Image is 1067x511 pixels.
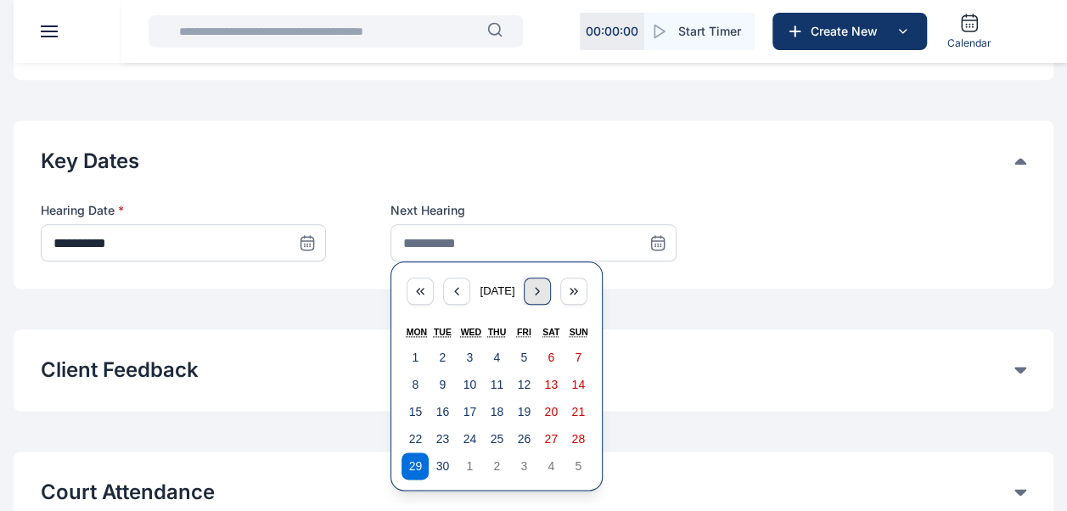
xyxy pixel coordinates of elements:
button: 7 September 2025 [564,344,592,371]
button: 17 September 2025 [456,398,483,425]
button: 6 September 2025 [537,344,564,371]
button: 1 September 2025 [402,344,429,371]
abbr: 24 September 2025 [463,432,477,446]
abbr: 18 September 2025 [490,405,503,418]
button: 14 September 2025 [564,371,592,398]
button: 12 September 2025 [510,371,537,398]
abbr: 4 September 2025 [493,351,500,364]
button: 29 September 2025 [402,452,429,480]
div: Court Attendance [41,479,1026,506]
button: 20 September 2025 [537,398,564,425]
button: 3 October 2025 [510,452,537,480]
button: 24 September 2025 [456,425,483,452]
button: Create New [772,13,927,50]
button: 16 September 2025 [429,398,456,425]
abbr: 11 September 2025 [490,378,503,391]
button: 26 September 2025 [510,425,537,452]
label: Hearing Date [41,202,326,219]
abbr: 28 September 2025 [571,432,585,446]
abbr: Saturday [542,327,559,337]
abbr: 2 October 2025 [493,459,500,473]
button: Court Attendance [41,479,1014,506]
button: 19 September 2025 [510,398,537,425]
abbr: 29 September 2025 [409,459,423,473]
abbr: 17 September 2025 [463,405,477,418]
abbr: 23 September 2025 [436,432,450,446]
button: 2 October 2025 [483,452,510,480]
p: 00 : 00 : 00 [586,23,638,40]
button: Start Timer [644,13,755,50]
button: 10 September 2025 [456,371,483,398]
abbr: 8 September 2025 [412,378,418,391]
abbr: Friday [517,327,531,337]
abbr: 14 September 2025 [571,378,585,391]
abbr: 16 September 2025 [436,405,450,418]
abbr: 15 September 2025 [409,405,423,418]
abbr: 3 September 2025 [466,351,473,364]
button: Key Dates [41,148,1014,175]
abbr: 13 September 2025 [544,378,558,391]
span: Calendar [947,36,991,50]
abbr: 20 September 2025 [544,405,558,418]
abbr: 27 September 2025 [544,432,558,446]
button: 28 September 2025 [564,425,592,452]
button: 25 September 2025 [483,425,510,452]
span: Start Timer [678,23,741,40]
abbr: 5 September 2025 [520,351,527,364]
button: 13 September 2025 [537,371,564,398]
abbr: 9 September 2025 [439,378,446,391]
abbr: Sunday [569,327,587,337]
abbr: 3 October 2025 [520,459,527,473]
div: Client Feedback [41,357,1026,384]
abbr: 21 September 2025 [571,405,585,418]
abbr: 12 September 2025 [517,378,531,391]
abbr: 1 September 2025 [412,351,418,364]
abbr: 1 October 2025 [466,459,473,473]
abbr: 25 September 2025 [490,432,503,446]
label: Next Hearing [390,202,676,219]
abbr: 7 September 2025 [575,351,581,364]
button: 8 September 2025 [402,371,429,398]
abbr: 19 September 2025 [517,405,531,418]
button: 5 September 2025 [510,344,537,371]
abbr: Monday [407,327,428,337]
abbr: Wednesday [461,327,482,337]
abbr: 30 September 2025 [436,459,450,473]
button: 2 September 2025 [429,344,456,371]
button: 21 September 2025 [564,398,592,425]
abbr: 22 September 2025 [409,432,423,446]
abbr: Thursday [488,327,507,337]
abbr: 5 October 2025 [575,459,581,473]
button: 23 September 2025 [429,425,456,452]
a: Calendar [941,6,998,57]
abbr: 2 September 2025 [439,351,446,364]
button: 3 September 2025 [456,344,483,371]
abbr: 10 September 2025 [463,378,477,391]
abbr: 6 September 2025 [548,351,554,364]
div: Key Dates [41,148,1026,175]
button: 1 October 2025 [456,452,483,480]
abbr: 26 September 2025 [517,432,531,446]
abbr: Tuesday [434,327,452,337]
button: 9 September 2025 [429,371,456,398]
button: [DATE] [480,278,514,305]
button: 11 September 2025 [483,371,510,398]
button: 4 October 2025 [537,452,564,480]
button: 5 October 2025 [564,452,592,480]
button: 15 September 2025 [402,398,429,425]
span: [DATE] [480,284,514,297]
span: Create New [804,23,892,40]
button: 4 September 2025 [483,344,510,371]
button: 27 September 2025 [537,425,564,452]
button: 18 September 2025 [483,398,510,425]
button: 22 September 2025 [402,425,429,452]
button: Client Feedback [41,357,1014,384]
abbr: 4 October 2025 [548,459,554,473]
button: 30 September 2025 [429,452,456,480]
